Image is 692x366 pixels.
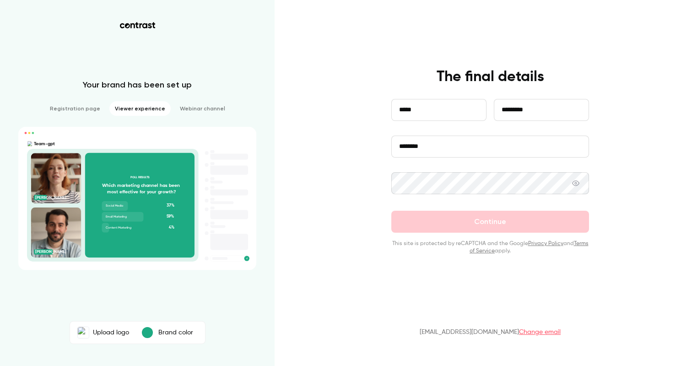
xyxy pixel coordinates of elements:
p: Your brand has been set up [83,79,192,90]
a: Change email [519,329,561,335]
p: Brand color [158,328,193,337]
li: Viewer experience [109,101,171,116]
img: Team-gpt [78,327,89,338]
p: [EMAIL_ADDRESS][DOMAIN_NAME] [420,328,561,337]
a: Privacy Policy [528,241,563,246]
li: Registration page [44,101,106,116]
h4: The final details [437,68,544,86]
a: Terms of Service [470,241,589,254]
p: This site is protected by reCAPTCHA and the Google and apply. [391,240,589,255]
li: Webinar channel [174,101,231,116]
label: Team-gptUpload logo [72,323,135,342]
button: Brand color [135,323,203,342]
